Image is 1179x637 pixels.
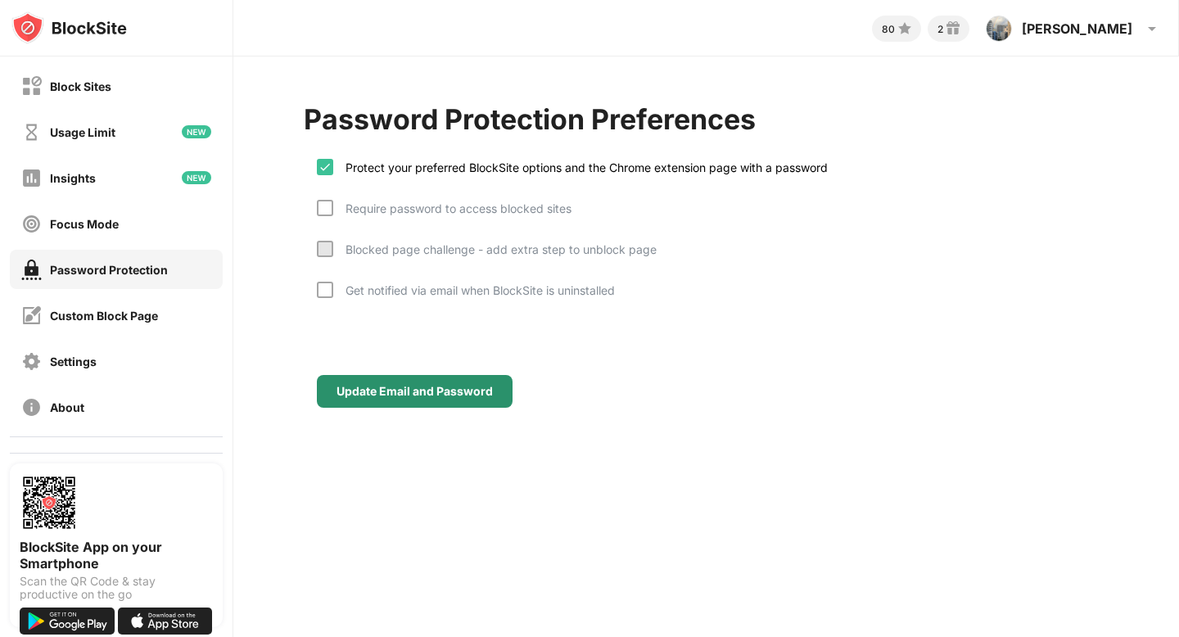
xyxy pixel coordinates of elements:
[182,171,211,184] img: new-icon.svg
[11,11,127,44] img: logo-blocksite.svg
[318,160,332,174] img: check.svg
[182,125,211,138] img: new-icon.svg
[333,242,657,256] div: Blocked page challenge - add extra step to unblock page
[337,385,493,398] div: Update Email and Password
[1022,20,1132,37] div: [PERSON_NAME]
[118,608,213,635] img: download-on-the-app-store.svg
[20,575,213,601] div: Scan the QR Code & stay productive on the go
[333,283,615,297] div: Get notified via email when BlockSite is uninstalled
[333,201,571,215] div: Require password to access blocked sites
[21,122,42,142] img: time-usage-off.svg
[20,539,213,571] div: BlockSite App on your Smartphone
[50,309,158,323] div: Custom Block Page
[943,19,963,38] img: reward-small.svg
[937,23,943,35] div: 2
[21,260,42,280] img: password-protection-on.svg
[20,608,115,635] img: get-it-on-google-play.svg
[50,171,96,185] div: Insights
[50,263,168,277] div: Password Protection
[21,305,42,326] img: customize-block-page-off.svg
[895,19,915,38] img: points-small.svg
[21,214,42,234] img: focus-off.svg
[304,102,756,136] div: Password Protection Preferences
[50,217,119,231] div: Focus Mode
[986,16,1012,42] img: ACg8ocJQEtn3-aEqWcEPDWMsO2tulQXfv1WrIN_wJ7j26baP8MSHXg=s96-c
[50,400,84,414] div: About
[21,76,42,97] img: block-off.svg
[21,397,42,418] img: about-off.svg
[21,351,42,372] img: settings-off.svg
[50,79,111,93] div: Block Sites
[882,23,895,35] div: 80
[21,168,42,188] img: insights-off.svg
[50,125,115,139] div: Usage Limit
[50,355,97,368] div: Settings
[20,473,79,532] img: options-page-qr-code.png
[333,160,828,174] div: Protect your preferred BlockSite options and the Chrome extension page with a password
